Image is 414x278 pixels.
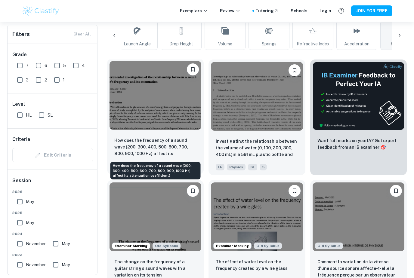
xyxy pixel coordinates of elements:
img: Physics IA example thumbnail: The change on the frequency of a guitar [110,182,201,251]
a: Schools [291,8,307,14]
span: November [26,240,46,247]
span: Physics [227,164,246,170]
button: JOIN FOR FREE [351,5,392,16]
p: Want full marks on your IA ? Get expert feedback from an IB examiner! [317,137,400,151]
a: Please log in to bookmark exemplarsHow does the frequency of a sound wave (200, 300, 400, 500, 60... [107,60,204,175]
span: IA [216,164,224,170]
span: Volume [218,41,232,47]
a: Please log in to bookmark exemplarsInvestigating the relationship between the volume of water (0,... [209,60,305,175]
span: Old Syllabus [153,243,181,249]
img: Physics IA example thumbnail: The effect of water level on the frequen [211,182,303,251]
h6: Level [12,101,93,108]
span: May [26,219,34,226]
span: Examiner Marking [112,243,150,249]
span: 🎯 [381,145,386,150]
span: 2 [45,77,47,83]
span: 5 [63,62,66,69]
div: How does the frequency of a sound wave (200, 300, 400, 500, 600, 700, 800, 900, 1000 Hz) affect i... [110,162,201,179]
span: Old Syllabus [254,243,282,249]
p: How does the frequency of a sound wave (200, 300, 400, 500, 600, 700, 800, 900, 1000 Hz) affect i... [114,137,196,157]
span: Drop Height [169,41,193,47]
button: Help and Feedback [336,6,346,16]
span: 2026 [12,189,93,194]
button: Please log in to bookmark exemplars [187,185,199,197]
img: Physics IA example thumbnail: Investigating the relationship between t [211,62,303,131]
a: ThumbnailWant full marks on yourIA? Get expert feedback from an IB examiner! [310,60,407,175]
div: Starting from the May 2025 session, the Physics IA requirements have changed. It's OK to refer to... [254,243,282,249]
span: November [26,261,46,268]
h6: Grade [12,51,93,58]
h6: Filters [12,30,30,38]
img: Clastify logo [22,5,60,17]
div: Starting from the May 2025 session, the Physics IA requirements have changed. It's OK to refer to... [153,243,181,249]
img: Physics IA example thumbnail: How does the frequency of a sound wave ( [110,61,201,130]
button: Please log in to bookmark exemplars [390,185,402,197]
span: 2025 [12,210,93,215]
h6: Session [12,177,93,189]
span: Old Syllabus [315,243,343,249]
span: SL [48,112,53,118]
span: HL [26,112,32,118]
span: 6 [45,62,47,69]
a: Login [320,8,331,14]
span: 2023 [12,252,93,258]
span: May [62,261,70,268]
span: 1 [63,77,65,83]
span: 3 [26,77,29,83]
span: Acceleration [344,41,369,47]
p: Investigating the relationship between the volume of water (0, 100, 200, 300, 400 mL)in a 591 mL ... [216,138,298,158]
span: 5 [260,164,267,170]
span: Launch Angle [124,41,151,47]
img: Physics IA example thumbnail: Comment la variation de la vitesse d'une [313,182,404,251]
div: Criteria filters are unavailable when searching by topic [12,148,93,162]
span: 4 [82,62,85,69]
div: Starting from the May 2025 session, the Physics IA requirements have changed. It's OK to refer to... [315,243,343,249]
span: SL [248,164,257,170]
p: Review [220,8,240,14]
span: Springs [262,41,277,47]
span: Examiner Marking [214,243,251,249]
span: Frequency [391,41,411,47]
p: The effect of water level on the frequency created by a wine glass [216,258,298,272]
h6: Criteria [12,136,30,143]
p: Exemplars [180,8,208,14]
span: 7 [26,62,29,69]
span: Refractive Index [297,41,329,47]
span: May [26,198,34,205]
span: May [62,240,70,247]
button: Please log in to bookmark exemplars [289,185,301,197]
button: Please log in to bookmark exemplars [187,63,199,75]
a: Tutoring [255,8,279,14]
button: Please log in to bookmark exemplars [289,64,301,76]
span: 2024 [12,231,93,237]
img: Thumbnail [313,62,404,130]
